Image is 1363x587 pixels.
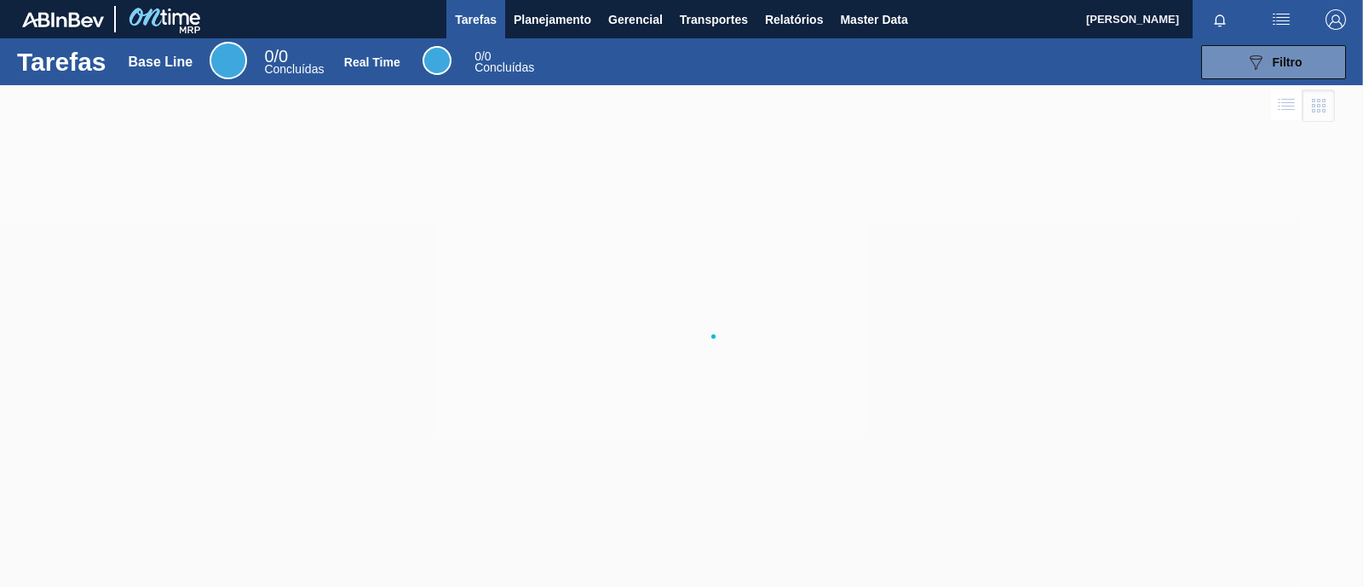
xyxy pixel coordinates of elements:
img: TNhmsLtSVTkK8tSr43FrP2fwEKptu5GPRR3wAAAABJRU5ErkJggg== [22,12,104,27]
span: Relatórios [765,9,823,30]
div: Base Line [129,55,193,70]
div: Real Time [474,51,534,73]
div: Base Line [264,49,324,75]
span: Master Data [840,9,907,30]
span: Filtro [1273,55,1303,69]
span: Tarefas [455,9,497,30]
span: 0 [474,49,481,63]
span: Concluídas [264,62,324,76]
div: Base Line [210,42,247,79]
span: / 0 [264,47,288,66]
div: Real Time [423,46,451,75]
span: / 0 [474,49,491,63]
button: Filtro [1201,45,1346,79]
button: Notificações [1193,8,1247,32]
span: Concluídas [474,60,534,74]
img: userActions [1271,9,1291,30]
div: Real Time [344,55,400,69]
span: Transportes [680,9,748,30]
span: Planejamento [514,9,591,30]
span: Gerencial [608,9,663,30]
h1: Tarefas [17,52,106,72]
span: 0 [264,47,273,66]
img: Logout [1326,9,1346,30]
